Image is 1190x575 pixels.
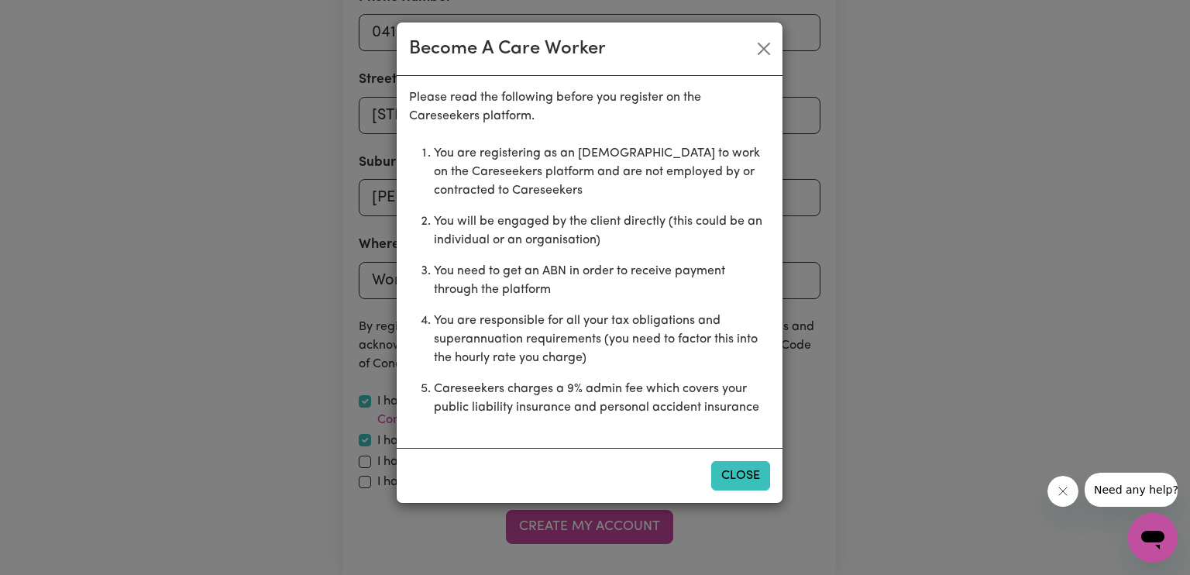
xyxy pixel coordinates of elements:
button: Close [751,36,776,61]
iframe: Button to launch messaging window [1128,513,1178,563]
span: Need any help? [9,11,94,23]
iframe: Message from company [1085,473,1178,507]
p: Please read the following before you register on the Careseekers platform. [409,88,770,126]
div: Become A Care Worker [409,35,606,63]
li: You are responsible for all your tax obligations and superannuation requirements (you need to fac... [434,305,770,374]
iframe: Close message [1047,476,1078,507]
li: You will be engaged by the client directly (this could be an individual or an organisation) [434,206,770,256]
li: You are registering as an [DEMOGRAPHIC_DATA] to work on the Careseekers platform and are not empl... [434,138,770,206]
li: You need to get an ABN in order to receive payment through the platform [434,256,770,305]
li: Careseekers charges a 9% admin fee which covers your public liability insurance and personal acci... [434,374,770,423]
button: Close [711,461,770,491]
